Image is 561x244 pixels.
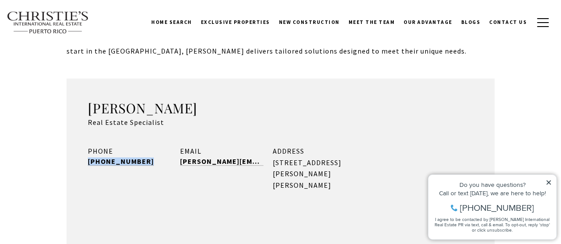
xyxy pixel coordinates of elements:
span: Contact Us [489,19,527,25]
div: Do you have questions? [9,20,128,26]
a: Exclusive Properties [196,11,275,33]
span: [PHONE_NUMBER] [36,42,110,50]
div: [STREET_ADDRESS][PERSON_NAME][PERSON_NAME] [273,146,356,191]
a: New Construction [275,11,344,33]
span: Blogs [461,19,481,25]
div: EMAIL [180,146,263,157]
a: Blogs [457,11,485,33]
a: Our Advantage [399,11,457,33]
a: call (831) 920-7133 [88,157,154,166]
button: button [531,10,554,35]
div: PHONE [88,146,171,157]
a: [PERSON_NAME][EMAIL_ADDRESS][DOMAIN_NAME] [180,157,263,166]
div: Real Estate Specialist [88,100,473,128]
h3: [PERSON_NAME] [88,100,473,117]
a: Meet the Team [344,11,400,33]
a: Home Search [147,11,196,33]
p: Whether her clients are seeking a beachfront retreat, a tranquil countryside property, a smart ta... [67,34,494,57]
div: Call or text [DATE], we are here to help! [9,28,128,35]
span: New Construction [279,19,340,25]
div: ADDRESS [273,146,356,157]
span: I agree to be contacted by [PERSON_NAME] International Real Estate PR via text, call & email. To ... [11,54,126,71]
span: Exclusive Properties [201,19,270,25]
img: Christie's International Real Estate text transparent background [7,11,89,34]
span: Our Advantage [404,19,452,25]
